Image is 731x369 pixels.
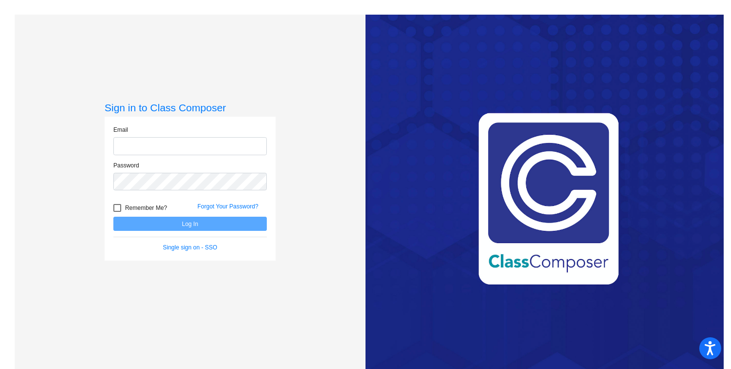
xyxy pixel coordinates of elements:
[113,161,139,170] label: Password
[105,102,276,114] h3: Sign in to Class Composer
[113,217,267,231] button: Log In
[163,244,217,251] a: Single sign on - SSO
[113,125,128,134] label: Email
[197,203,258,210] a: Forgot Your Password?
[125,202,167,214] span: Remember Me?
